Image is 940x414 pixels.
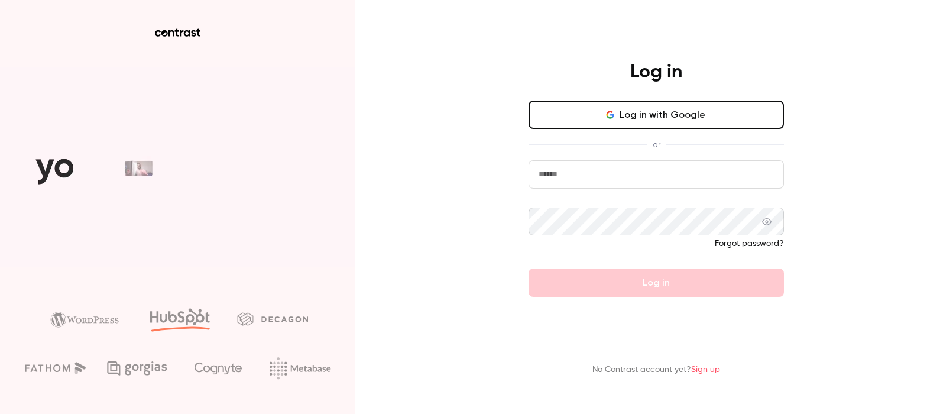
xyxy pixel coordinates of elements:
button: Log in with Google [529,101,784,129]
a: Forgot password? [715,240,784,248]
h4: Log in [630,60,682,84]
img: decagon [237,312,308,325]
a: Sign up [691,366,720,374]
p: No Contrast account yet? [592,364,720,376]
span: or [647,138,666,151]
